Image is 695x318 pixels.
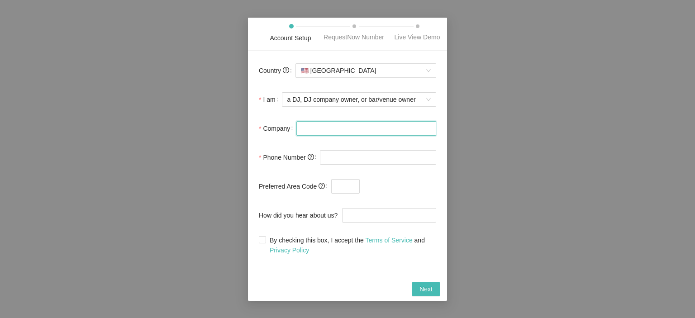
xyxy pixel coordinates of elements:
a: Terms of Service [365,237,412,244]
span: [GEOGRAPHIC_DATA] [301,64,431,77]
span: By checking this box, I accept the and [266,235,436,255]
span: question-circle [283,67,289,73]
span: Next [419,284,433,294]
span: Country [259,66,289,76]
div: Live View Demo [395,32,440,42]
span: question-circle [308,154,314,160]
span: 🇺🇸 [301,67,309,74]
div: RequestNow Number [324,32,384,42]
input: How did you hear about us? [342,208,436,223]
div: Account Setup [270,33,311,43]
label: How did you hear about us? [259,206,342,224]
label: Company [259,119,296,138]
a: Privacy Policy [270,247,309,254]
button: Next [412,282,440,296]
input: Company [296,121,436,136]
span: Preferred Area Code [259,181,325,191]
label: I am [259,90,282,109]
span: Phone Number [263,152,314,162]
span: question-circle [319,183,325,189]
span: a DJ, DJ company owner, or bar/venue owner [287,93,431,106]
